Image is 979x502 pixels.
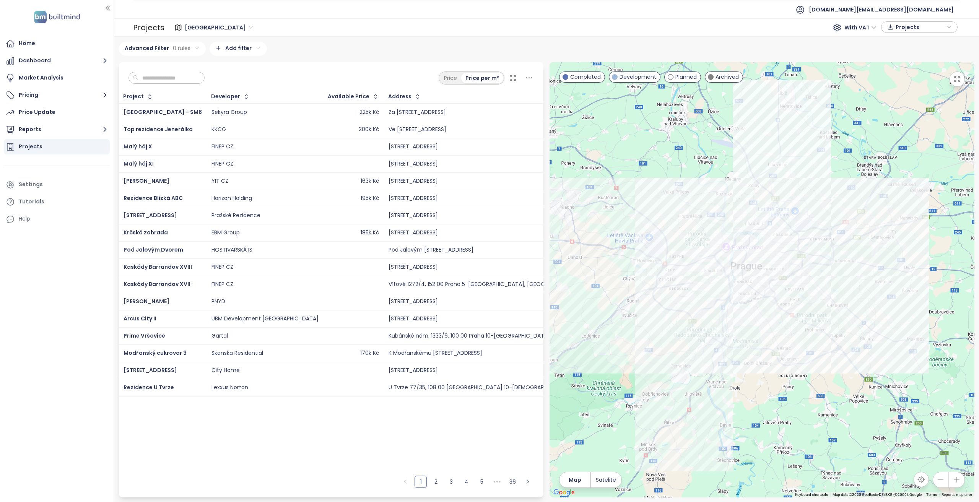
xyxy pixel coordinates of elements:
a: Terms (opens in new tab) [926,492,937,497]
button: Reports [4,122,110,137]
div: [STREET_ADDRESS] [389,264,438,271]
span: Kaskády Barrandov XVII [124,280,190,288]
div: [STREET_ADDRESS] [389,161,438,167]
a: [PERSON_NAME] [124,177,169,185]
li: Next 5 Pages [491,476,503,488]
div: Projects [19,142,42,151]
div: Projects [133,20,164,35]
a: Open this area in Google Maps (opens a new window) [551,487,577,497]
a: Arcus City II [124,315,156,322]
div: Available Price [328,94,369,99]
span: Development [620,73,656,81]
span: left [403,479,408,484]
div: Add filter [210,42,267,56]
span: ••• [491,476,503,488]
div: Help [4,211,110,227]
div: Pod Jalovým [STREET_ADDRESS] [389,247,473,253]
div: Skanska Residential [211,350,263,357]
a: [GEOGRAPHIC_DATA] - SM8 [124,108,202,116]
a: 4 [461,476,472,487]
a: Settings [4,177,110,192]
a: Modřanský cukrovar 3 [124,349,187,357]
div: [STREET_ADDRESS] [389,212,438,219]
div: [STREET_ADDRESS] [389,298,438,305]
div: YIT CZ [211,178,228,185]
span: Satelite [596,476,616,484]
a: 5 [476,476,488,487]
li: Previous Page [399,476,411,488]
a: Malý háj X [124,143,152,150]
button: Map [559,472,590,487]
a: 2 [430,476,442,487]
div: Price per m² [461,73,503,83]
div: [STREET_ADDRESS] [389,315,438,322]
div: 225k Kč [359,109,379,116]
span: Praha [185,22,253,33]
a: Home [4,36,110,51]
div: [STREET_ADDRESS] [389,143,438,150]
div: Advanced Filter [119,42,206,56]
span: Completed [570,73,601,81]
a: Rezidence Blízká ABC [124,194,183,202]
div: 170k Kč [360,350,379,357]
div: button [885,21,953,33]
div: FINEP CZ [211,161,233,167]
div: Address [388,94,411,99]
div: HOSTIVAŘSKÁ IS [211,247,252,253]
a: 1 [415,476,426,487]
div: 195k Kč [361,195,379,202]
a: [STREET_ADDRESS] [124,366,177,374]
img: logo [32,9,82,25]
div: Kubánské nám. 1333/6, 100 00 Praha 10-[GEOGRAPHIC_DATA], [GEOGRAPHIC_DATA] [389,333,609,340]
div: Developer [211,94,240,99]
a: Top rezidence Jenerálka [124,125,193,133]
span: right [525,479,530,484]
span: Pod Jalovým Dvorem [124,246,183,253]
a: Rezidence U Tvrze [124,383,174,391]
a: Krčská zahrada [124,229,168,236]
a: Malý háj XI [124,160,154,167]
span: Archived [716,73,739,81]
button: Satelite [591,472,621,487]
div: Market Analysis [19,73,63,83]
div: EBM Group [211,229,240,236]
a: Report a map error [942,492,972,497]
div: K Modřanskému [STREET_ADDRESS] [389,350,482,357]
button: Pricing [4,88,110,103]
div: PNYD [211,298,225,305]
div: Ve [STREET_ADDRESS] [389,126,446,133]
span: [STREET_ADDRESS] [124,211,177,219]
div: 200k Kč [359,126,379,133]
a: Tutorials [4,194,110,210]
div: FINEP CZ [211,143,233,150]
a: Market Analysis [4,70,110,86]
img: Google [551,487,577,497]
div: Tutorials [19,197,44,206]
a: 3 [446,476,457,487]
button: Dashboard [4,53,110,68]
span: [PERSON_NAME] [124,297,169,305]
div: Project [123,94,144,99]
div: Price Update [19,107,55,117]
div: Home [19,39,35,48]
div: FINEP CZ [211,281,233,288]
a: Kaskády Barrandov XVIII [124,263,192,271]
div: Vítové 1272/4, 152 00 Praha 5-[GEOGRAPHIC_DATA], [GEOGRAPHIC_DATA] [389,281,583,288]
span: Planned [675,73,697,81]
div: U Tvrze 77/35, 108 00 [GEOGRAPHIC_DATA] 10-[DEMOGRAPHIC_DATA][GEOGRAPHIC_DATA], [GEOGRAPHIC_DATA] [389,384,688,391]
